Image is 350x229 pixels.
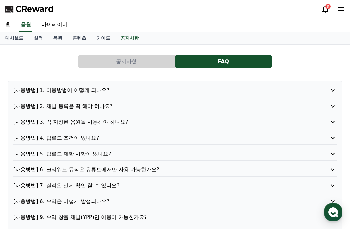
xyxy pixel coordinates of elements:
[13,150,311,158] p: [사용방법] 5. 업로드 제한 사항이 있나요?
[13,150,337,158] button: [사용방법] 5. 업로드 제한 사항이 있나요?
[325,4,331,9] div: 9
[13,86,337,94] button: [사용방법] 1. 이용방법이 어떻게 되나요?
[13,118,311,126] p: [사용방법] 3. 꼭 지정된 음원을 사용해야 하나요?
[16,4,54,14] span: CReward
[13,166,311,174] p: [사용방법] 6. 크리워드 뮤직은 유튜브에서만 사용 가능한가요?
[5,4,54,14] a: CReward
[91,32,115,44] a: 가이드
[59,185,67,190] span: 대화
[36,18,73,32] a: 마이페이지
[13,166,337,174] button: [사용방법] 6. 크리워드 뮤직은 유튜브에서만 사용 가능한가요?
[20,185,24,190] span: 홈
[118,32,141,44] a: 공지사항
[13,134,337,142] button: [사용방법] 4. 업로드 조건이 있나요?
[13,134,311,142] p: [사용방법] 4. 업로드 조건이 있나요?
[13,102,311,110] p: [사용방법] 2. 채널 등록을 꼭 해야 하나요?
[13,118,337,126] button: [사용방법] 3. 꼭 지정된 음원을 사용해야 하나요?
[13,213,311,221] p: [사용방법] 9. 수익 창출 채널(YPP)만 이용이 가능한가요?
[321,5,329,13] a: 9
[48,32,67,44] a: 음원
[13,182,337,189] button: [사용방법] 7. 실적은 언제 확인 할 수 있나요?
[100,185,108,190] span: 설정
[67,32,91,44] a: 콘텐츠
[19,18,32,32] a: 음원
[29,32,48,44] a: 실적
[43,175,84,191] a: 대화
[175,55,272,68] button: FAQ
[2,175,43,191] a: 홈
[78,55,175,68] button: 공지사항
[13,198,337,205] button: [사용방법] 8. 수익은 어떻게 발생되나요?
[13,86,311,94] p: [사용방법] 1. 이용방법이 어떻게 되나요?
[84,175,124,191] a: 설정
[13,198,311,205] p: [사용방법] 8. 수익은 어떻게 발생되나요?
[13,102,337,110] button: [사용방법] 2. 채널 등록을 꼭 해야 하나요?
[13,182,311,189] p: [사용방법] 7. 실적은 언제 확인 할 수 있나요?
[13,213,337,221] button: [사용방법] 9. 수익 창출 채널(YPP)만 이용이 가능한가요?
